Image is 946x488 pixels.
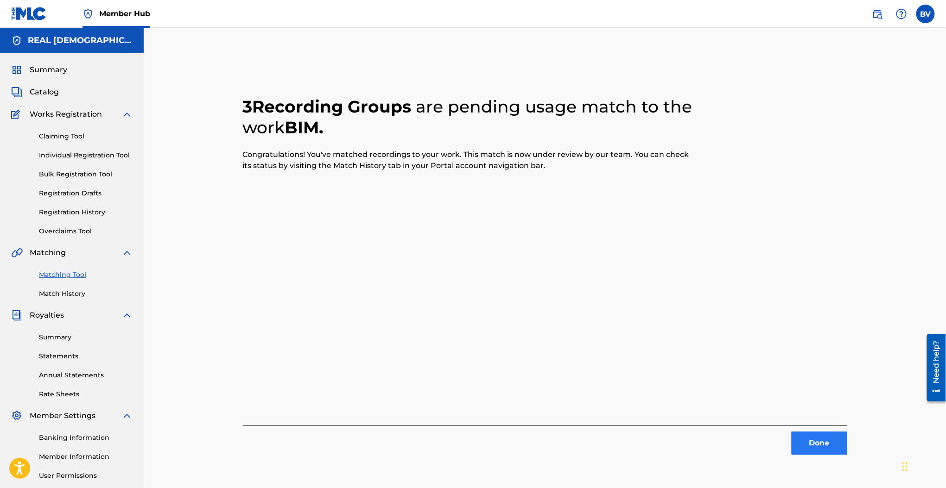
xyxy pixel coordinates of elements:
img: Top Rightsholder [83,8,94,19]
a: Matching Tool [39,270,133,280]
img: expand [121,410,133,421]
h2: 3 Recording Groups BIM . [243,96,696,138]
button: Done [792,432,847,455]
a: Public Search [868,5,887,23]
a: Bulk Registration Tool [39,169,133,179]
div: Drag [902,453,908,481]
span: Member Hub [99,8,150,19]
img: Works Registration [11,109,23,120]
a: Statements [39,351,133,361]
a: CatalogCatalog [11,87,59,98]
p: Congratulations! You've matched recordings to your work. This match is now under review by our te... [243,149,696,171]
span: Works Registration [30,109,102,120]
iframe: Resource Center [920,331,946,405]
img: expand [121,247,133,258]
a: Match History [39,289,133,299]
img: Member Settings [11,410,22,421]
a: Rate Sheets [39,389,133,399]
a: Annual Statements [39,370,133,380]
h5: REAL QUAKER [28,35,133,46]
img: Summary [11,64,22,75]
img: Catalog [11,87,22,98]
span: Royalties [30,310,64,321]
span: Summary [30,64,67,75]
a: Individual Registration Tool [39,150,133,160]
img: Royalties [11,310,22,321]
img: expand [121,310,133,321]
a: Overclaims Tool [39,226,133,236]
span: Matching [30,247,66,258]
img: Accounts [11,35,22,46]
img: Matching [11,247,23,258]
span: are pending usage match to the work [243,96,692,138]
a: Member Information [39,452,133,462]
div: Help [892,5,911,23]
img: search [872,8,883,19]
a: Banking Information [39,433,133,443]
img: expand [121,109,133,120]
a: User Permissions [39,471,133,481]
img: help [896,8,907,19]
iframe: Chat Widget [900,444,946,488]
a: SummarySummary [11,64,67,75]
img: MLC Logo [11,7,47,20]
a: Summary [39,332,133,342]
span: Member Settings [30,410,95,421]
div: User Menu [916,5,935,23]
span: Catalog [30,87,59,98]
a: Claiming Tool [39,131,133,141]
a: Registration History [39,207,133,217]
a: Registration Drafts [39,188,133,198]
